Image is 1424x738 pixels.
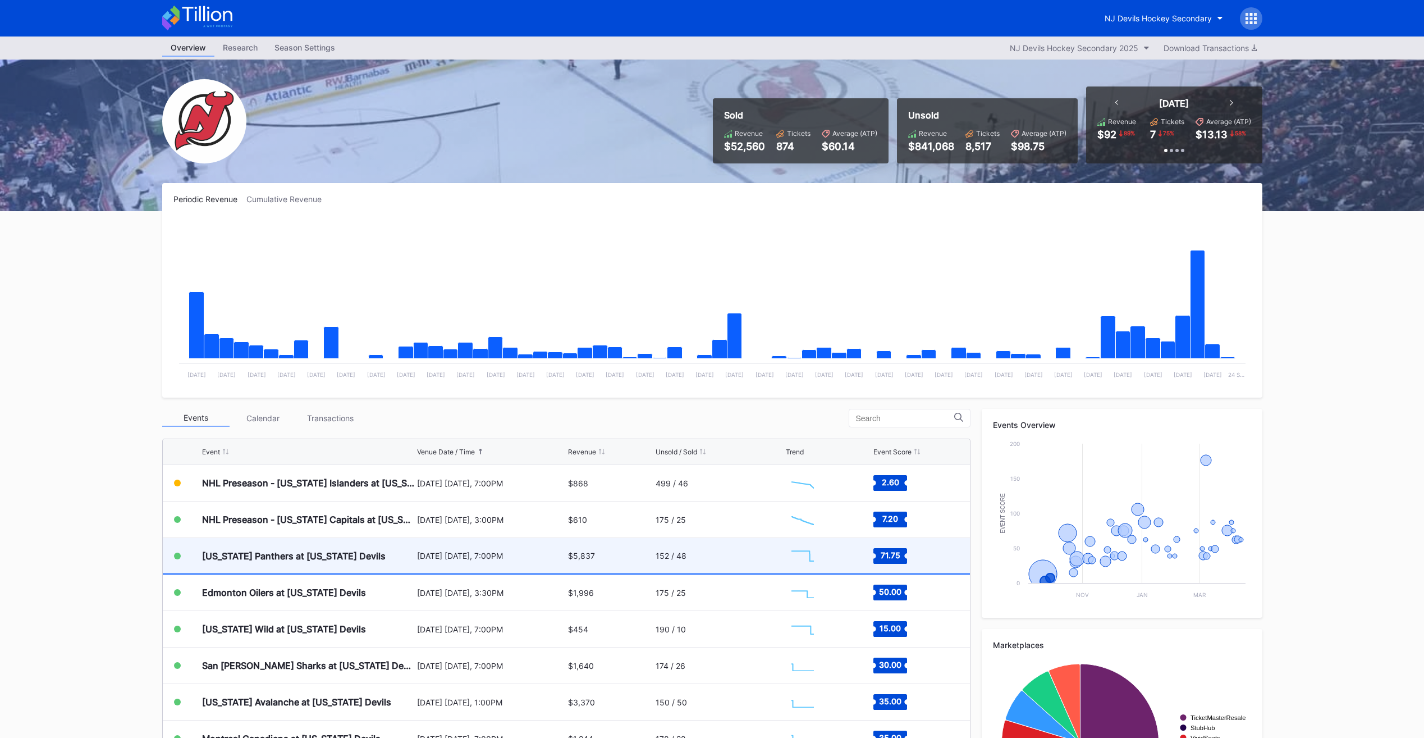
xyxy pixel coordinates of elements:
text: [DATE] [725,371,744,378]
div: 874 [776,140,811,152]
text: [DATE] [516,371,534,378]
div: $60.14 [822,140,877,152]
text: 30.00 [879,660,901,669]
text: 15.00 [880,623,901,633]
div: Marketplaces [993,640,1251,650]
div: NHL Preseason - [US_STATE] Islanders at [US_STATE] Devils [202,477,414,489]
text: [DATE] [994,371,1013,378]
div: Overview [162,39,214,57]
text: TicketMasterResale [1191,714,1246,721]
text: [DATE] [576,371,594,378]
svg: Chart title [786,469,819,497]
text: [DATE] [396,371,415,378]
text: [DATE] [456,371,475,378]
text: [DATE] [606,371,624,378]
div: Average (ATP) [1022,129,1066,138]
div: San [PERSON_NAME] Sharks at [US_STATE] Devils [202,660,414,671]
div: Tickets [1161,117,1184,126]
div: Tickets [787,129,811,138]
text: [DATE] [427,371,445,378]
div: Cumulative Revenue [246,194,331,204]
div: $868 [568,479,588,488]
div: Edmonton Oilers at [US_STATE] Devils [202,587,366,598]
div: [DATE] [DATE], 3:00PM [417,515,566,525]
text: [DATE] [277,371,295,378]
div: Venue Date / Time [417,448,475,456]
div: NHL Preseason - [US_STATE] Capitals at [US_STATE] Devils (Split Squad) [202,514,414,525]
div: Trend [786,448,804,456]
text: [DATE] [815,371,834,378]
svg: Chart title [786,615,819,643]
div: 190 / 10 [656,625,686,634]
text: 0 [1017,580,1020,586]
text: [DATE] [665,371,684,378]
text: [DATE] [367,371,385,378]
div: $98.75 [1011,140,1066,152]
button: Download Transactions [1158,40,1262,56]
text: [DATE] [307,371,326,378]
div: $454 [568,625,588,634]
svg: Chart title [786,578,819,607]
text: [DATE] [874,371,893,378]
text: 50 [1013,545,1020,552]
img: NJ_Devils_Hockey_Secondary.png [162,79,246,163]
div: [DATE] [1159,98,1189,109]
text: 100 [1010,510,1020,517]
svg: Chart title [786,542,819,570]
div: Event Score [873,448,912,456]
div: 8,517 [965,140,1000,152]
text: [DATE] [695,371,714,378]
svg: Chart title [173,218,1251,386]
div: $92 [1097,129,1116,140]
input: Search [856,414,954,423]
text: [DATE] [1173,371,1192,378]
div: Unsold / Sold [656,448,697,456]
text: 35.00 [879,696,901,706]
div: $841,068 [908,140,954,152]
text: 7.20 [882,514,898,523]
div: [DATE] [DATE], 7:00PM [417,661,566,671]
text: [DATE] [785,371,803,378]
div: NJ Devils Hockey Secondary 2025 [1010,43,1138,53]
text: [DATE] [635,371,654,378]
text: [DATE] [187,371,206,378]
text: 24 S… [1228,371,1244,378]
text: [DATE] [247,371,265,378]
div: Average (ATP) [1206,117,1251,126]
text: [DATE] [964,371,983,378]
div: 175 / 25 [656,588,686,598]
text: Jan [1136,591,1147,598]
text: [DATE] [217,371,236,378]
svg: Chart title [786,505,819,534]
text: [DATE] [1114,371,1132,378]
div: [DATE] [DATE], 7:00PM [417,551,566,561]
div: [DATE] [DATE], 1:00PM [417,698,566,707]
div: Download Transactions [1164,43,1257,53]
a: Research [214,39,266,57]
div: [DATE] [DATE], 7:00PM [417,625,566,634]
div: 499 / 46 [656,479,688,488]
div: $610 [568,515,587,525]
text: [DATE] [1024,371,1042,378]
text: 2.60 [882,477,899,487]
div: 150 / 50 [656,698,687,707]
text: StubHub [1191,725,1215,731]
div: Research [214,39,266,56]
div: $1,996 [568,588,594,598]
div: Revenue [919,129,947,138]
div: $13.13 [1196,129,1228,140]
div: Transactions [297,409,364,427]
div: 152 / 48 [656,551,686,561]
div: [US_STATE] Avalanche at [US_STATE] Devils [202,696,391,708]
svg: Chart title [993,438,1251,607]
div: Revenue [1108,117,1136,126]
text: 150 [1010,475,1020,482]
text: [DATE] [486,371,505,378]
button: NJ Devils Hockey Secondary 2025 [1004,40,1155,56]
text: 200 [1010,440,1020,447]
div: $3,370 [568,698,595,707]
div: [DATE] [DATE], 7:00PM [417,479,566,488]
div: $52,560 [724,140,765,152]
div: Periodic Revenue [173,194,246,204]
div: 58 % [1234,129,1247,138]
